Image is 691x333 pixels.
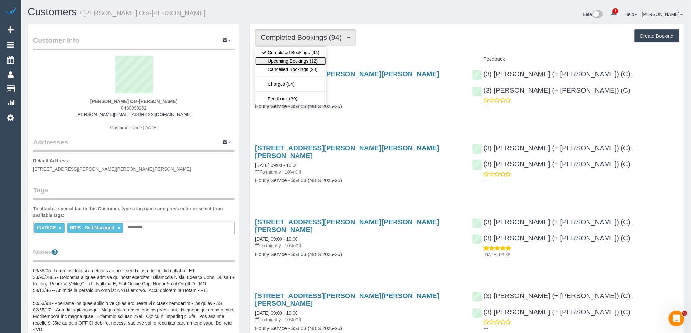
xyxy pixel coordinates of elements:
strong: [PERSON_NAME] Ots-[PERSON_NAME] [90,99,178,104]
span: , [632,294,633,299]
a: (3) [PERSON_NAME] (+ [PERSON_NAME]) (C) [472,308,631,316]
p: Fortnightly - 10% Off [255,95,462,101]
img: Automaid Logo [4,7,17,16]
a: Feedback (39) [255,95,326,103]
a: (3) [PERSON_NAME] (+ [PERSON_NAME]) (C) [472,144,631,152]
h4: Feedback [472,56,679,62]
a: Help [625,12,637,17]
span: [STREET_ADDRESS][PERSON_NAME][PERSON_NAME][PERSON_NAME] [33,166,191,172]
span: 1 [613,8,618,14]
p: Fortnightly - 10% Off [255,242,462,249]
span: INVOICE [37,225,56,230]
span: , [632,220,633,225]
a: [STREET_ADDRESS][PERSON_NAME][PERSON_NAME][PERSON_NAME] [255,70,439,85]
a: Cancelled Bookings (28) [255,65,326,74]
a: (3) [PERSON_NAME] (+ [PERSON_NAME]) (C) [472,234,631,242]
a: (3) [PERSON_NAME] (+ [PERSON_NAME]) (C) [472,160,631,168]
a: Completed Bookings (94) [255,48,326,57]
h4: Service [255,56,462,62]
a: [STREET_ADDRESS][PERSON_NAME][PERSON_NAME][PERSON_NAME] [255,292,439,307]
p: [DATE] 09:39 [484,251,679,258]
button: Create Booking [635,29,679,43]
span: , [632,72,633,77]
img: New interface [592,10,603,19]
a: Customers [28,6,77,18]
legend: Notes [33,247,235,262]
span: Customer since [DATE] [110,125,158,130]
a: [STREET_ADDRESS][PERSON_NAME][PERSON_NAME][PERSON_NAME] [255,218,439,233]
p: Fortnightly - 10% Off [255,169,462,175]
a: [STREET_ADDRESS][PERSON_NAME][PERSON_NAME][PERSON_NAME] [255,144,439,159]
p: --- [484,103,679,110]
p: --- [484,177,679,184]
label: To attach a special tag to this Customer, type a tag name and press enter or select from availabl... [33,205,235,219]
a: Upcoming Bookings (12) [255,57,326,65]
a: (3) [PERSON_NAME] (+ [PERSON_NAME]) (C) [472,218,631,226]
a: Charges (94) [255,80,326,88]
a: [PERSON_NAME][EMAIL_ADDRESS][DOMAIN_NAME] [76,112,191,117]
a: (3) [PERSON_NAME] (+ [PERSON_NAME]) (C) [472,86,631,94]
span: , [632,146,633,151]
h4: Hourly Service - $58.03 (NDIS 2025-26) [255,326,462,331]
span: NDIS - Self Managed [70,225,114,230]
a: (3) [PERSON_NAME] (+ [PERSON_NAME]) (C) [472,70,631,78]
a: [PERSON_NAME] [642,12,683,17]
h4: Hourly Service - $58.03 (NDIS 2025-26) [255,104,462,109]
a: × [117,225,120,231]
span: 5 [682,311,687,316]
small: / [PERSON_NAME] Ots-[PERSON_NAME] [80,9,206,17]
a: [DATE] 09:00 - 10:00 [255,310,297,316]
h4: Hourly Service - $58.03 (NDIS 2025-26) [255,178,462,183]
a: 1 [607,7,620,21]
span: 0430090262 [121,105,147,111]
button: Completed Bookings (94) [255,29,356,46]
a: × [59,225,62,231]
legend: Customer Info [33,36,235,50]
p: --- [484,325,679,332]
a: Beta [583,12,603,17]
a: [DATE] 09:00 - 10:00 [255,163,297,168]
p: Fortnightly - 10% Off [255,316,462,323]
h4: Hourly Service - $58.03 (NDIS 2025-26) [255,252,462,257]
a: [DATE] 09:00 - 10:00 [255,236,297,242]
a: (3) [PERSON_NAME] (+ [PERSON_NAME]) (C) [472,292,631,299]
label: Default Address: [33,158,70,164]
span: Completed Bookings (94) [261,33,345,41]
iframe: Intercom live chat [669,311,684,326]
legend: Tags [33,185,235,200]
